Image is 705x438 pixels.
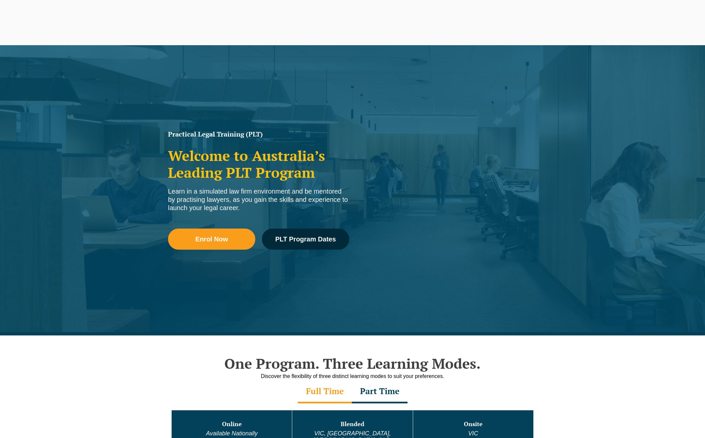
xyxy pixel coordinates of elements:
[206,430,258,437] em: Available Nationally
[168,131,349,138] h1: Practical Legal Training (PLT)
[275,236,336,242] span: PLT Program Dates
[165,372,540,380] div: Discover the flexibility of three distinct learning modes to suit your preferences.
[168,187,349,212] div: Learn in a simulated law firm environment and be mentored by practising lawyers, as you gain the ...
[414,421,533,427] h3: Onsite
[352,380,408,403] div: Part Time
[468,430,478,437] em: VIC
[195,236,228,242] span: Enrol Now
[293,421,412,427] h3: Blended
[172,421,291,427] h3: Online
[262,229,349,250] a: PLT Program Dates
[165,355,540,372] h2: One Program. Three Learning Modes.
[298,380,352,403] div: Full Time
[168,147,349,181] h2: Welcome to Australia’s Leading PLT Program
[168,229,255,250] a: Enrol Now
